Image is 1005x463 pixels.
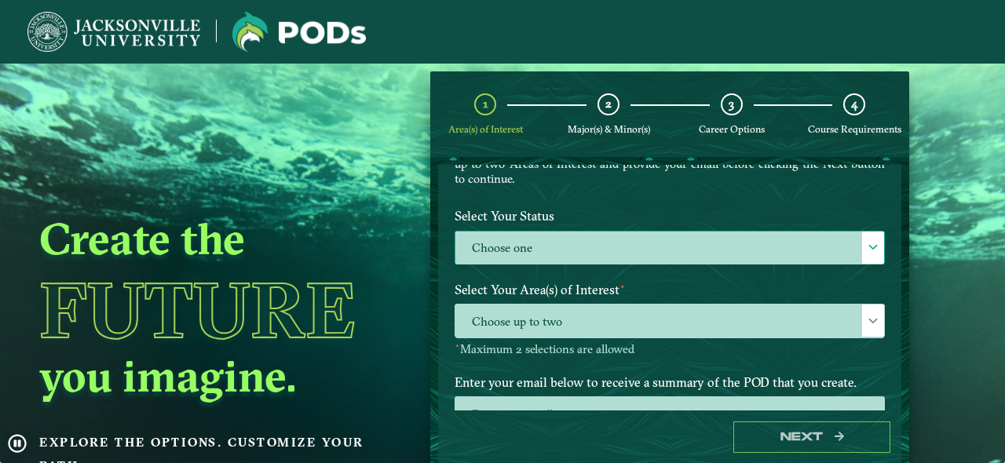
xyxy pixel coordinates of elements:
img: Jacksonville University logo [232,12,366,52]
span: Major(s) & Minor(s) [568,123,650,135]
label: Select Your Status [443,202,897,231]
span: 4 [851,97,857,111]
h1: Future [39,272,393,348]
sup: ⋆ [455,340,460,351]
sup: ⋆ [619,280,626,292]
span: 1 [483,97,488,111]
label: Select Your Area(s) of Interest [443,275,897,304]
label: Choose one [455,231,884,265]
button: Next [733,421,890,454]
span: Course Requirements [808,123,901,135]
p: Maximum 2 selections are allowed [455,342,885,357]
h2: you imagine. [39,348,393,403]
span: Career Options [699,123,765,135]
h2: Create the [39,211,393,266]
span: 3 [729,97,734,111]
label: Enter your email below to receive a summary of the POD that you create. [443,367,897,396]
input: Enter your email [455,396,885,430]
span: 2 [605,97,612,111]
span: Choose up to two [455,304,884,338]
span: Area(s) of Interest [448,123,523,135]
img: Jacksonville University logo [27,12,200,52]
